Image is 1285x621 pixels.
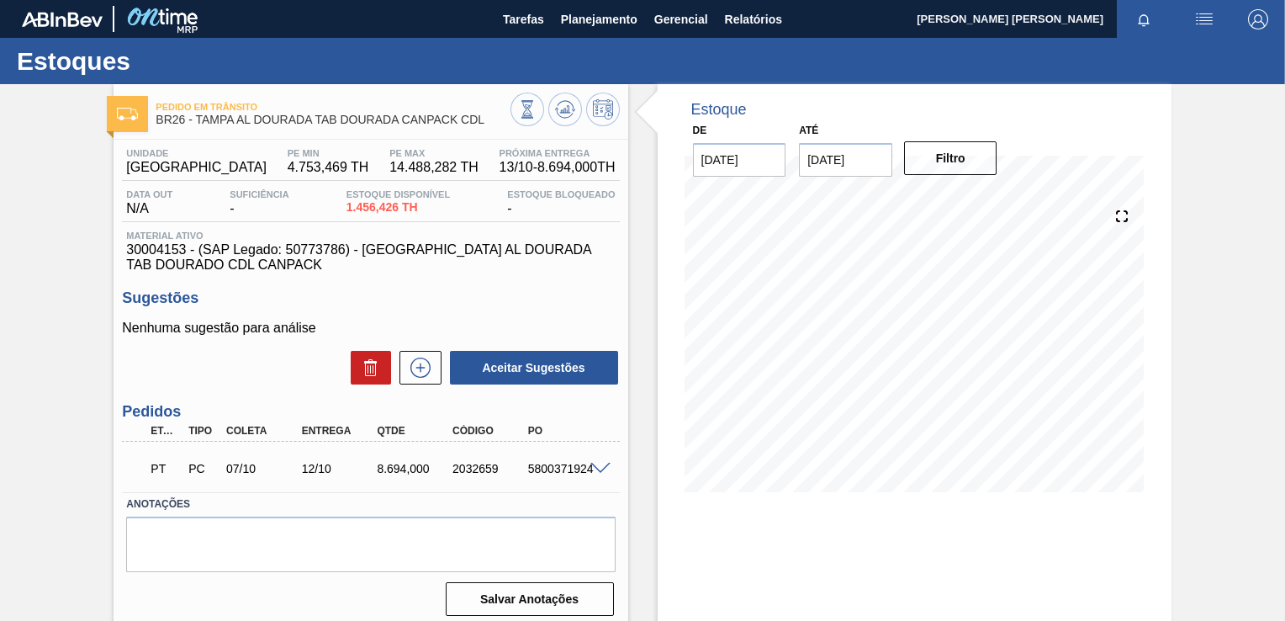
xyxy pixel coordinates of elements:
[904,141,997,175] button: Filtro
[500,160,616,175] span: 13/10 - 8.694,000 TH
[561,9,637,29] span: Planejamento
[222,425,304,437] div: Coleta
[524,425,606,437] div: PO
[693,125,707,136] label: De
[524,462,606,475] div: 5800371924
[691,101,747,119] div: Estoque
[448,425,531,437] div: Código
[391,351,442,385] div: Nova sugestão
[122,189,177,216] div: N/A
[548,93,582,126] button: Atualizar Gráfico
[156,114,510,126] span: BR26 - TAMPA AL DOURADA TAB DOURADA CANPACK CDL
[346,189,450,199] span: Estoque Disponível
[122,321,619,336] p: Nenhuma sugestão para análise
[117,108,138,120] img: Ícone
[389,148,479,158] span: PE MAX
[450,351,618,385] button: Aceitar Sugestões
[654,9,708,29] span: Gerencial
[126,231,615,241] span: Material ativo
[507,189,615,199] span: Estoque Bloqueado
[373,462,455,475] div: 8.694,000
[126,189,172,199] span: Data out
[446,582,614,616] button: Salvar Anotações
[373,425,455,437] div: Qtde
[389,160,479,175] span: 14.488,282 TH
[184,425,222,437] div: Tipo
[693,143,786,177] input: dd/mm/yyyy
[151,462,180,475] p: PT
[288,148,369,158] span: PE MIN
[799,125,818,136] label: Até
[1248,9,1268,29] img: Logout
[503,189,619,216] div: -
[126,148,267,158] span: Unidade
[225,189,293,216] div: -
[17,51,315,71] h1: Estoques
[230,189,288,199] span: Suficiência
[288,160,369,175] span: 4.753,469 TH
[500,148,616,158] span: Próxima Entrega
[146,425,184,437] div: Etapa
[122,289,619,307] h3: Sugestões
[126,160,267,175] span: [GEOGRAPHIC_DATA]
[222,462,304,475] div: 07/10/2025
[298,462,380,475] div: 12/10/2025
[448,462,531,475] div: 2032659
[503,9,544,29] span: Tarefas
[126,242,615,273] span: 30004153 - (SAP Legado: 50773786) - [GEOGRAPHIC_DATA] AL DOURADA TAB DOURADO CDL CANPACK
[156,102,510,112] span: Pedido em Trânsito
[346,201,450,214] span: 1.456,426 TH
[184,462,222,475] div: Pedido de Compra
[510,93,544,126] button: Visão Geral dos Estoques
[1194,9,1214,29] img: userActions
[146,450,184,487] div: Pedido em Trânsito
[298,425,380,437] div: Entrega
[799,143,892,177] input: dd/mm/yyyy
[586,93,620,126] button: Programar Estoque
[342,351,391,385] div: Excluir Sugestões
[442,349,620,386] div: Aceitar Sugestões
[122,403,619,421] h3: Pedidos
[22,12,103,27] img: TNhmsLtSVTkK8tSr43FrP2fwEKptu5GPRR3wAAAABJRU5ErkJggg==
[126,492,615,517] label: Anotações
[1117,8,1171,31] button: Notificações
[725,9,782,29] span: Relatórios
